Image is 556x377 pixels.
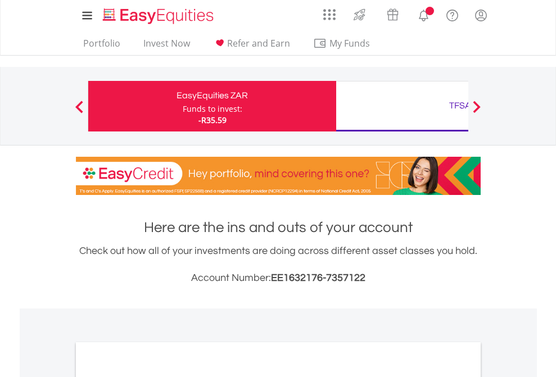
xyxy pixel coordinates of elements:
a: Vouchers [376,3,409,24]
a: Portfolio [79,38,125,55]
img: grid-menu-icon.svg [323,8,336,21]
span: EE1632176-7357122 [271,272,365,283]
img: vouchers-v2.svg [383,6,402,24]
a: Refer and Earn [209,38,295,55]
img: EasyEquities_Logo.png [101,7,218,25]
img: EasyCredit Promotion Banner [76,157,481,195]
button: Previous [68,106,91,117]
span: Refer and Earn [227,37,290,49]
div: Check out how all of your investments are doing across different asset classes you hold. [76,243,481,286]
button: Next [465,106,488,117]
span: -R35.59 [198,115,227,125]
a: AppsGrid [316,3,343,21]
div: Funds to invest: [183,103,242,115]
a: Invest Now [139,38,195,55]
div: EasyEquities ZAR [95,88,329,103]
a: Home page [98,3,218,25]
img: thrive-v2.svg [350,6,369,24]
h3: Account Number: [76,270,481,286]
span: My Funds [313,36,387,51]
a: FAQ's and Support [438,3,467,25]
a: Notifications [409,3,438,25]
a: My Profile [467,3,495,28]
h1: Here are the ins and outs of your account [76,217,481,238]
